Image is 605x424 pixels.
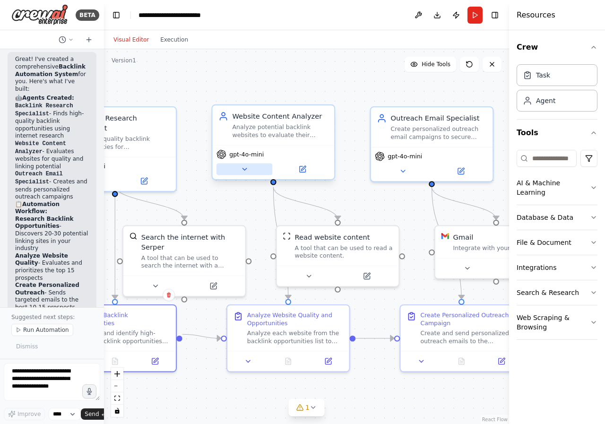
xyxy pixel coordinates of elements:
div: Create and send personalized outreach emails to the prioritized list of website owners. Craft uni... [420,329,516,345]
button: Hide left sidebar [110,9,123,22]
button: No output available [94,355,136,367]
div: Gmail [453,232,474,242]
button: Open in side panel [484,355,519,367]
div: Version 1 [112,57,136,64]
button: Delete node [163,289,175,301]
div: Outreach Email SpecialistCreate personalized outreach email campaigns to secure backlinks for {ta... [370,106,494,182]
div: Research Backlink OpportunitiesResearch and identify high-quality backlink opportunities for {tar... [53,304,177,372]
button: 1 [288,399,325,416]
button: Execution [155,34,194,45]
div: Tools [517,146,597,347]
div: Outreach Email Specialist [391,113,487,123]
img: ScrapeWebsiteTool [283,232,291,240]
button: Open in side panel [311,355,345,367]
button: Hide right sidebar [488,9,501,22]
button: Open in side panel [433,165,489,177]
button: No output available [267,355,309,367]
div: Analyze potential backlink websites to evaluate their quality, relevance, and linking opportuniti... [232,123,328,139]
button: Open in side panel [339,270,395,282]
button: Improve [4,408,45,420]
h2: 🤖 [15,95,89,102]
button: Dismiss [11,340,43,353]
button: Tools [517,120,597,146]
button: Click to speak your automation idea [82,384,96,398]
img: Logo [11,4,68,26]
button: fit view [111,392,123,405]
button: Open in side panel [274,163,330,175]
div: Find high-quality backlink opportunities for {target_domain} by researching competitors, industry... [74,135,170,151]
button: Open in side panel [116,175,172,187]
button: Visual Editor [108,34,155,45]
button: Send [81,408,110,420]
p: Suggested next steps: [11,313,93,321]
div: React Flow controls [111,368,123,417]
div: Search the internet with Serper [141,232,239,252]
span: Send [85,410,99,418]
button: Search & Research [517,280,597,305]
span: Hide Tools [422,61,450,68]
span: 1 [305,403,310,412]
button: Hide Tools [405,57,456,72]
span: gpt-4o-mini [71,162,105,170]
li: - Discovers 20-30 potential linking sites in your industry [15,216,89,252]
div: Create personalized outreach email campaigns to secure backlinks for {target_domain} by crafting ... [391,125,487,141]
img: SerperDevTool [130,232,138,240]
strong: Research Backlink Opportunities [15,216,74,230]
g: Edge from 83279205-e0cb-4047-be18-8ed8d4ee7a3c to c22a79ec-f9f8-46a9-bcec-e598fe199a75 [427,187,467,299]
button: Open in side panel [497,262,553,274]
code: Backlink Research Specialist [15,103,73,117]
div: Backlink Research SpecialistFind high-quality backlink opportunities for {target_domain} by resea... [53,106,177,192]
img: Gmail [441,232,449,240]
div: Task [536,70,550,80]
strong: Backlink Automation System [15,63,86,78]
g: Edge from a3442d38-f53b-4376-b8c8-d922e6a0154a to 3ef08780-1061-4bd2-b19e-f7ea3e2705fc [268,187,343,220]
div: Research Backlink Opportunities [74,312,170,328]
code: Outreach Email Specialist [15,171,63,185]
div: A tool that can be used to search the internet with a search_query. Supports different search typ... [141,254,239,270]
span: Dismiss [16,343,38,350]
button: No output available [441,355,483,367]
button: Switch to previous chat [55,34,78,45]
strong: Automation Workflow: [15,201,60,215]
g: Edge from 7c892e18-1149-451d-bd3a-4adf90beb105 to c22a79ec-f9f8-46a9-bcec-e598fe199a75 [355,333,394,343]
nav: breadcrumb [138,10,224,20]
button: Run Automation [11,324,73,336]
span: gpt-4o-mini [229,150,264,158]
div: SerperDevToolSearch the internet with SerperA tool that can be used to search the internet with a... [122,225,246,297]
li: - Evaluates and prioritizes the top 15 prospects [15,252,89,282]
div: Website Content Analyzer [232,111,328,121]
button: zoom in [111,368,123,380]
div: Research and identify high-quality backlink opportunities for {target_domain} in the {industry} i... [74,329,170,345]
div: GmailGmailIntegrate with your Gmail [434,225,558,279]
code: Website Content Analyzer [15,140,66,155]
button: zoom out [111,380,123,392]
h4: Resources [517,9,555,21]
li: - Finds high-quality backlink opportunities using internet research [15,102,89,140]
div: Create Personalized Outreach CampaignCreate and send personalized outreach emails to the prioriti... [399,304,523,372]
div: Analyze Website Quality and OpportunitiesAnalyze each website from the backlink opportunities lis... [226,304,350,372]
div: Crew [517,61,597,119]
strong: Analyze Website Quality [15,252,68,267]
button: Integrations [517,255,597,280]
g: Edge from 4d589dba-17ed-4dc7-b16e-63d935c22a14 to f0454607-2adc-44d4-bb0f-5f727bd1dce8 [110,185,190,220]
div: Read website content [294,232,370,242]
button: Open in side panel [138,355,172,367]
button: Start a new chat [81,34,96,45]
h2: 📋 [15,201,89,216]
strong: Agents Created: [22,95,74,101]
span: Run Automation [23,326,69,334]
div: BETA [76,9,99,21]
li: - Sends targeted emails to the best 10-15 prospects [15,282,89,311]
button: AI & Machine Learning [517,171,597,205]
button: Crew [517,34,597,61]
div: Analyze Website Quality and Opportunities [247,312,343,328]
button: File & Document [517,230,597,255]
button: Database & Data [517,205,597,230]
button: Web Scraping & Browsing [517,305,597,339]
p: Great! I've created a comprehensive for you. Here's what I've built: [15,56,89,93]
div: Create Personalized Outreach Campaign [420,312,516,328]
g: Edge from a3442d38-f53b-4376-b8c8-d922e6a0154a to 7c892e18-1149-451d-bd3a-4adf90beb105 [268,187,293,299]
g: Edge from 46dca23b-61d4-45a1-a5ea-416244e5dcf3 to 7c892e18-1149-451d-bd3a-4adf90beb105 [182,329,221,343]
li: - Creates and sends personalized outreach campaigns [15,170,89,200]
div: Agent [536,96,555,105]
